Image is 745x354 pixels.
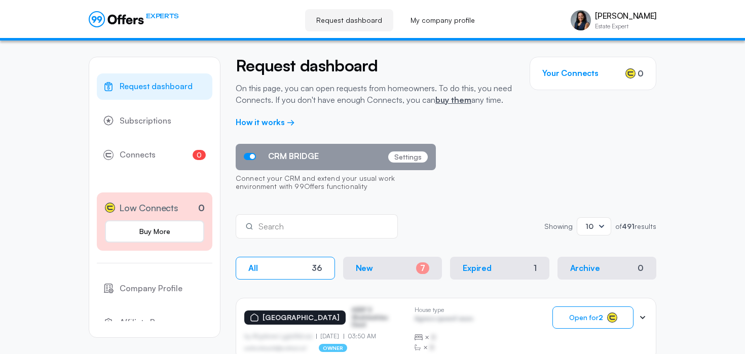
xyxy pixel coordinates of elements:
[236,117,295,127] a: How it works →
[198,201,205,215] p: 0
[450,257,549,280] button: Expired1
[244,333,316,340] p: by Afgdsrwe Ljgjkdfsbvas
[571,10,591,30] img: Vivienne Haroun
[312,263,322,273] div: 36
[415,332,473,342] div: ×
[97,276,212,302] a: Company Profile
[236,257,335,280] button: All36
[399,9,486,31] a: My company profile
[244,345,307,351] p: asdfasdfasasfd@asdfasd.asf
[638,263,644,273] div: 0
[146,11,178,21] span: EXPERTS
[236,170,436,196] p: Connect your CRM and extend your usual work environment with 99Offers functionality
[463,263,492,273] p: Expired
[416,262,429,274] div: 7
[120,80,193,93] span: Request dashboard
[595,23,656,29] p: Estate Expert
[343,257,442,280] button: New7
[431,332,436,342] span: B
[570,263,600,273] p: Archive
[622,222,635,230] strong: 491
[120,148,156,162] span: Connects
[569,313,603,322] span: Open for
[248,263,258,273] p: All
[89,11,178,27] a: EXPERTS
[352,306,402,328] p: ASDF S Sfasfdasfdas Dasd
[97,73,212,100] a: Request dashboard
[319,344,348,352] p: owner
[97,309,212,336] a: Affiliate Program
[557,257,657,280] button: Archive0
[316,333,344,340] p: [DATE]
[552,306,634,329] button: Open for2
[435,95,471,105] a: buy them
[356,263,374,273] p: New
[105,220,204,243] a: Buy More
[415,306,473,313] p: House type
[236,83,514,105] p: On this page, you can open requests from homeowners. To do this, you need Connects. If you don't ...
[544,223,573,230] p: Showing
[534,263,537,273] div: 1
[97,142,212,168] a: Connects0
[585,222,593,230] span: 10
[120,114,171,128] span: Subscriptions
[97,108,212,134] a: Subscriptions
[388,151,428,163] p: Settings
[430,342,434,352] span: B
[638,67,644,80] span: 0
[119,201,178,215] span: Low Connects
[595,11,656,21] p: [PERSON_NAME]
[120,316,183,329] span: Affiliate Program
[268,151,319,161] span: CRM BRIDGE
[263,313,340,322] p: [GEOGRAPHIC_DATA]
[236,57,514,74] h2: Request dashboard
[305,9,393,31] a: Request dashboard
[542,68,599,78] h3: Your Connects
[415,342,473,352] div: ×
[193,150,206,160] span: 0
[120,282,182,295] span: Company Profile
[599,313,603,322] strong: 2
[415,315,473,325] p: Agrwsv qwervf oiuns
[615,223,656,230] p: of results
[344,333,377,340] p: 03:50 AM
